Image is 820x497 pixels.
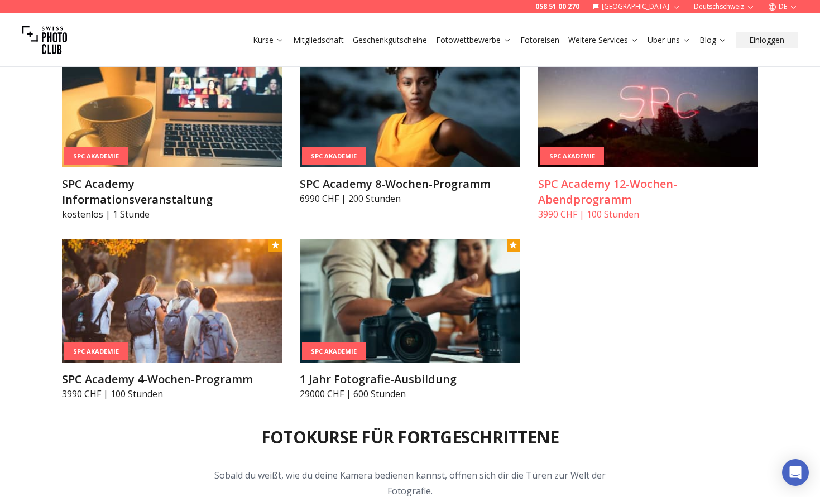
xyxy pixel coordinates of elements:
img: SPC Academy 8-Wochen-Programm [300,44,520,167]
a: Geschenkgutscheine [353,35,427,46]
a: Blog [699,35,727,46]
h3: SPC Academy 4-Wochen-Programm [62,371,282,387]
p: 6990 CHF | 200 Stunden [300,192,520,205]
a: Fotowettbewerbe [436,35,511,46]
a: SPC Academy 8-Wochen-ProgrammSPC AkademieSPC Academy 8-Wochen-Programm6990 CHF | 200 Stunden [300,44,520,205]
button: Blog [695,32,731,48]
img: SPC Academy 4-Wochen-Programm [62,239,282,363]
a: SPC Academy InformationsveranstaltungSPC AkademieSPC Academy Informationsveranstaltungkostenlos |... [62,44,282,221]
a: Über uns [648,35,690,46]
a: Kurse [253,35,284,46]
div: SPC Akademie [64,147,128,165]
button: Weitere Services [564,32,643,48]
a: SPC Academy 12-Wochen-AbendprogrammSPC AkademieSPC Academy 12-Wochen-Abendprogramm3990 CHF | 100 ... [538,44,759,221]
button: Fotoreisen [516,32,564,48]
p: 3990 CHF | 100 Stunden [62,387,282,401]
a: Mitgliedschaft [293,35,344,46]
button: Mitgliedschaft [289,32,348,48]
h3: SPC Academy 8-Wochen-Programm [300,176,520,192]
p: 3990 CHF | 100 Stunden [538,208,759,221]
div: SPC Akademie [64,342,128,360]
img: SPC Academy 12-Wochen-Abendprogramm [538,44,759,167]
div: Open Intercom Messenger [782,459,809,486]
img: Swiss photo club [22,18,67,62]
h3: 1 Jahr Fotografie-Ausbildung [300,371,520,387]
a: 058 51 00 270 [535,2,579,11]
button: Einloggen [736,32,798,48]
p: kostenlos | 1 Stunde [62,208,282,221]
img: SPC Academy Informationsveranstaltung [62,44,282,167]
button: Geschenkgutscheine [348,32,431,48]
div: SPC Akademie [302,147,366,165]
p: 29000 CHF | 600 Stunden [300,387,520,401]
a: Weitere Services [568,35,639,46]
button: Über uns [643,32,695,48]
a: 1 Jahr Fotografie-AusbildungSPC Akademie1 Jahr Fotografie-Ausbildung29000 CHF | 600 Stunden [300,239,520,401]
a: SPC Academy 4-Wochen-ProgrammSPC AkademieSPC Academy 4-Wochen-Programm3990 CHF | 100 Stunden [62,239,282,401]
button: Kurse [248,32,289,48]
div: SPC Akademie [302,342,366,360]
div: SPC Akademie [540,147,604,165]
button: Fotowettbewerbe [431,32,516,48]
a: Fotoreisen [520,35,559,46]
h3: SPC Academy 12-Wochen-Abendprogramm [538,176,759,208]
h2: Fotokurse für Fortgeschrittene [261,427,559,447]
h3: SPC Academy Informationsveranstaltung [62,176,282,208]
img: 1 Jahr Fotografie-Ausbildung [300,239,520,363]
